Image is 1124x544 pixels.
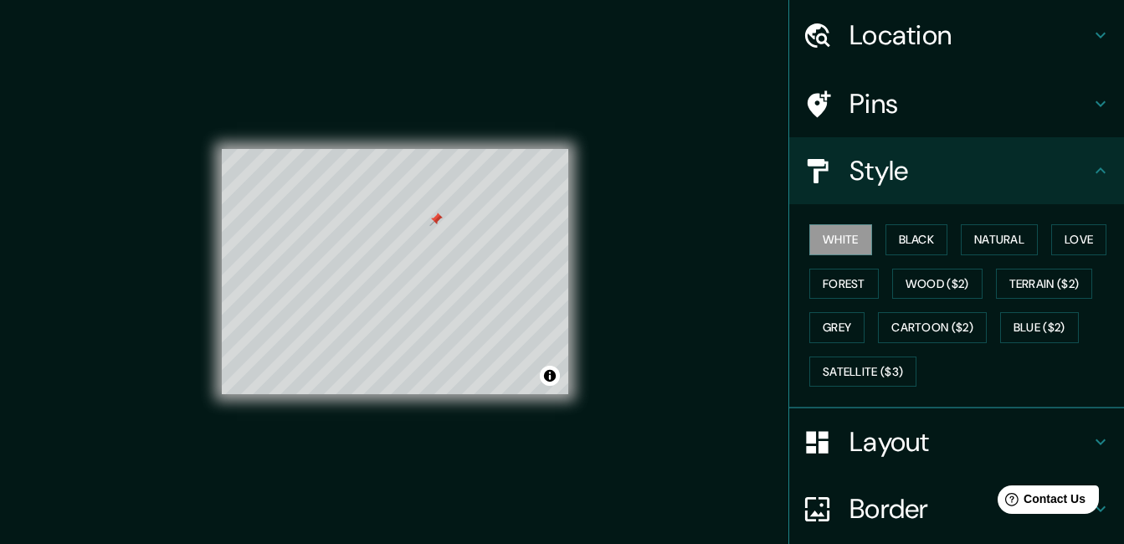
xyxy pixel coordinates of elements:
h4: Pins [849,87,1091,121]
button: Grey [809,312,865,343]
button: Love [1051,224,1106,255]
div: Style [789,137,1124,204]
h4: Border [849,492,1091,526]
div: Location [789,2,1124,69]
button: Black [885,224,948,255]
h4: Style [849,154,1091,187]
iframe: Help widget launcher [975,479,1106,526]
div: Layout [789,408,1124,475]
button: White [809,224,872,255]
button: Satellite ($3) [809,357,916,387]
button: Terrain ($2) [996,269,1093,300]
div: Border [789,475,1124,542]
button: Natural [961,224,1038,255]
button: Toggle attribution [540,366,560,386]
div: Pins [789,70,1124,137]
button: Forest [809,269,879,300]
h4: Layout [849,425,1091,459]
h4: Location [849,18,1091,52]
button: Blue ($2) [1000,312,1079,343]
button: Cartoon ($2) [878,312,987,343]
button: Wood ($2) [892,269,983,300]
